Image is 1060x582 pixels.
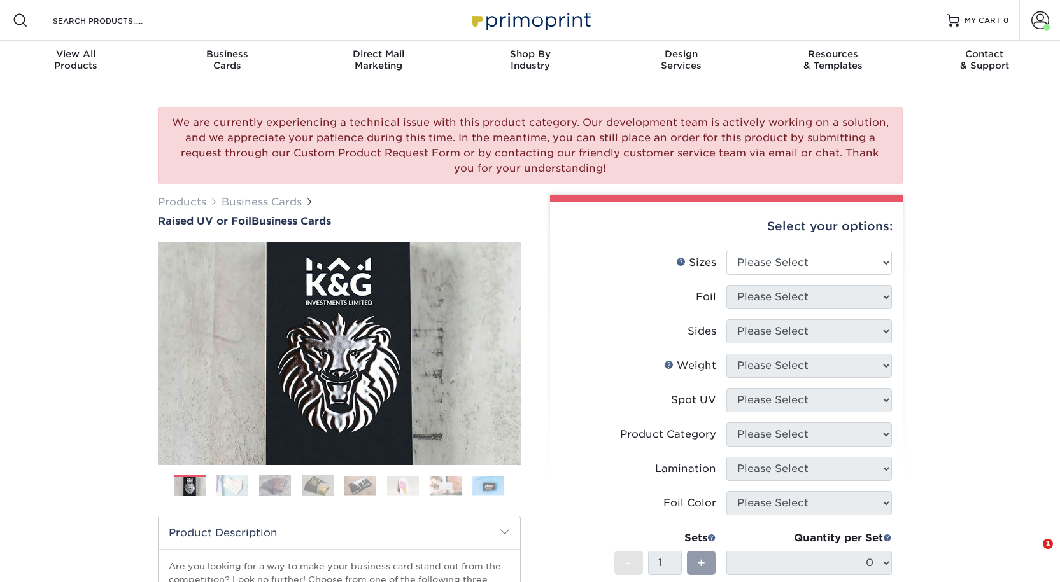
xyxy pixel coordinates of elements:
img: Business Cards 01 [174,471,206,502]
div: Services [605,48,757,71]
span: + [697,553,705,572]
div: Sets [614,530,716,546]
span: Design [605,48,757,60]
div: Weight [664,358,716,373]
div: Foil Color [663,495,716,511]
span: - [626,553,632,572]
div: Select your options: [560,202,893,251]
div: & Support [908,48,1060,71]
input: SEARCH PRODUCTS..... [52,13,176,28]
img: Business Cards 07 [430,476,462,495]
span: Direct Mail [303,48,455,60]
span: Contact [908,48,1060,60]
span: 0 [1003,16,1009,25]
img: Business Cards 06 [387,476,419,495]
a: DesignServices [605,41,757,81]
div: Quantity per Set [726,530,892,546]
img: Business Cards 08 [472,476,504,495]
span: Business [152,48,303,60]
span: 1 [1043,539,1053,549]
span: Raised UV or Foil [158,215,251,227]
div: We are currently experiencing a technical issue with this product category. Our development team ... [158,107,903,184]
a: Products [158,196,206,208]
h1: Business Cards [158,215,521,227]
div: Spot UV [671,392,716,408]
a: Contact& Support [908,41,1060,81]
h2: Product Description [159,516,520,549]
a: Direct MailMarketing [303,41,455,81]
div: Product Category [620,427,716,442]
div: Industry [455,48,606,71]
img: Raised UV or Foil 01 [158,172,521,535]
a: Shop ByIndustry [455,41,606,81]
img: Business Cards 04 [302,475,334,497]
div: Marketing [303,48,455,71]
img: Business Cards 05 [344,476,376,495]
span: Shop By [455,48,606,60]
div: Foil [696,289,716,305]
iframe: Intercom live chat [1017,539,1047,569]
span: MY CART [965,15,1001,26]
img: Business Cards 02 [216,475,248,497]
a: Raised UV or FoilBusiness Cards [158,215,521,227]
a: Resources& Templates [757,41,908,81]
img: Business Cards 03 [259,475,291,497]
div: Lamination [655,461,716,476]
div: Sides [688,324,716,339]
a: BusinessCards [152,41,303,81]
img: Primoprint [467,6,594,34]
span: Resources [757,48,908,60]
div: Cards [152,48,303,71]
div: Sizes [676,255,716,270]
a: Business Cards [222,196,302,208]
div: & Templates [757,48,908,71]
